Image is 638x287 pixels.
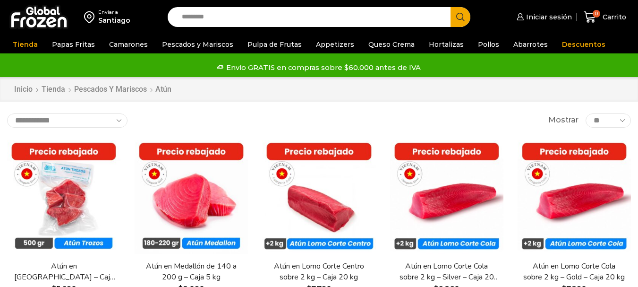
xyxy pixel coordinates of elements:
a: Pescados y Mariscos [157,35,238,53]
a: Hortalizas [424,35,468,53]
span: Carrito [600,12,626,22]
a: Atún en Medallón de 140 a 200 g – Caja 5 kg [140,261,242,283]
a: Iniciar sesión [514,8,572,26]
a: Atún en Lomo Corte Cola sobre 2 kg – Gold – Caja 20 kg [523,261,625,283]
a: Pescados y Mariscos [74,84,147,95]
h1: Atún [155,85,171,94]
a: Atún en Lomo Corte Centro sobre 2 kg – Caja 20 kg [268,261,370,283]
a: Pollos [473,35,504,53]
a: Abarrotes [509,35,553,53]
a: Pulpa de Frutas [243,35,306,53]
a: 0 Carrito [581,6,629,28]
span: Mostrar [548,115,578,126]
a: Atún en Lomo Corte Cola sobre 2 kg – Silver – Caja 20 kg [396,261,498,283]
div: Santiago [98,16,130,25]
nav: Breadcrumb [14,84,171,95]
a: Camarones [104,35,153,53]
select: Pedido de la tienda [7,113,128,128]
a: Descuentos [557,35,610,53]
span: Iniciar sesión [524,12,572,22]
a: Appetizers [311,35,359,53]
a: Queso Crema [364,35,419,53]
a: Papas Fritas [47,35,100,53]
a: Tienda [41,84,66,95]
a: Atún en [GEOGRAPHIC_DATA] – Caja 10 kg [13,261,115,283]
a: Inicio [14,84,33,95]
button: Search button [451,7,470,27]
img: address-field-icon.svg [84,9,98,25]
a: Tienda [8,35,43,53]
span: 0 [593,10,600,17]
div: Enviar a [98,9,130,16]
